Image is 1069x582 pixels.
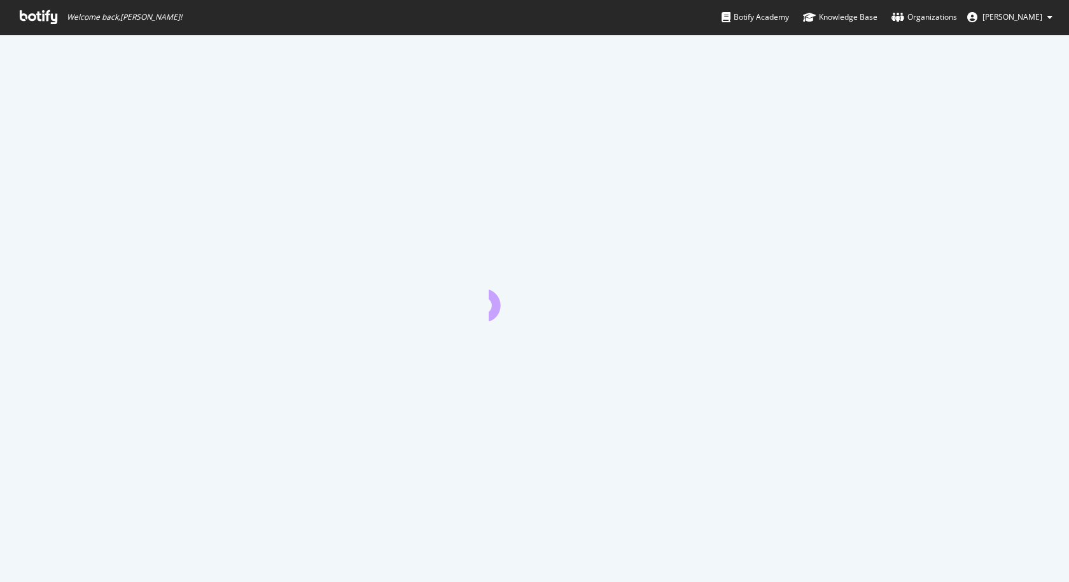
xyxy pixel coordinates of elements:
[803,11,877,24] div: Knowledge Base
[489,275,580,321] div: animation
[957,7,1063,27] button: [PERSON_NAME]
[67,12,182,22] span: Welcome back, [PERSON_NAME] !
[891,11,957,24] div: Organizations
[982,11,1042,22] span: Marta Plaza
[722,11,789,24] div: Botify Academy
